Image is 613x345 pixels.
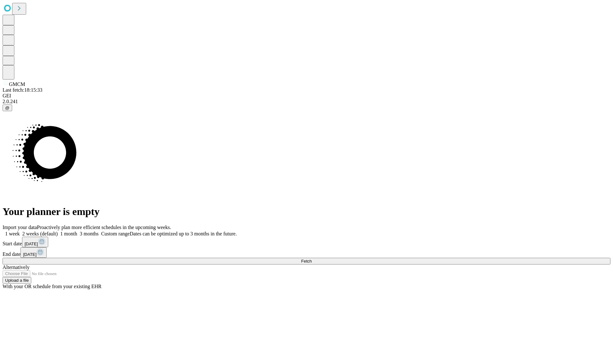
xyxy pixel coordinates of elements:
[22,231,58,236] span: 2 weeks (default)
[130,231,237,236] span: Dates can be optimized up to 3 months in the future.
[3,104,12,111] button: @
[60,231,77,236] span: 1 month
[25,241,38,246] span: [DATE]
[3,225,37,230] span: Import your data
[3,99,610,104] div: 2.0.241
[5,231,20,236] span: 1 week
[3,264,29,270] span: Alternatively
[3,284,102,289] span: With your OR schedule from your existing EHR
[9,81,25,87] span: GMCM
[301,259,312,264] span: Fetch
[3,247,610,258] div: End date
[3,277,31,284] button: Upload a file
[3,258,610,264] button: Fetch
[20,247,47,258] button: [DATE]
[23,252,36,257] span: [DATE]
[22,237,48,247] button: [DATE]
[3,206,610,218] h1: Your planner is empty
[3,237,610,247] div: Start date
[37,225,171,230] span: Proactively plan more efficient schedules in the upcoming weeks.
[5,105,10,110] span: @
[80,231,99,236] span: 3 months
[3,87,42,93] span: Last fetch: 18:15:33
[101,231,130,236] span: Custom range
[3,93,610,99] div: GEI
